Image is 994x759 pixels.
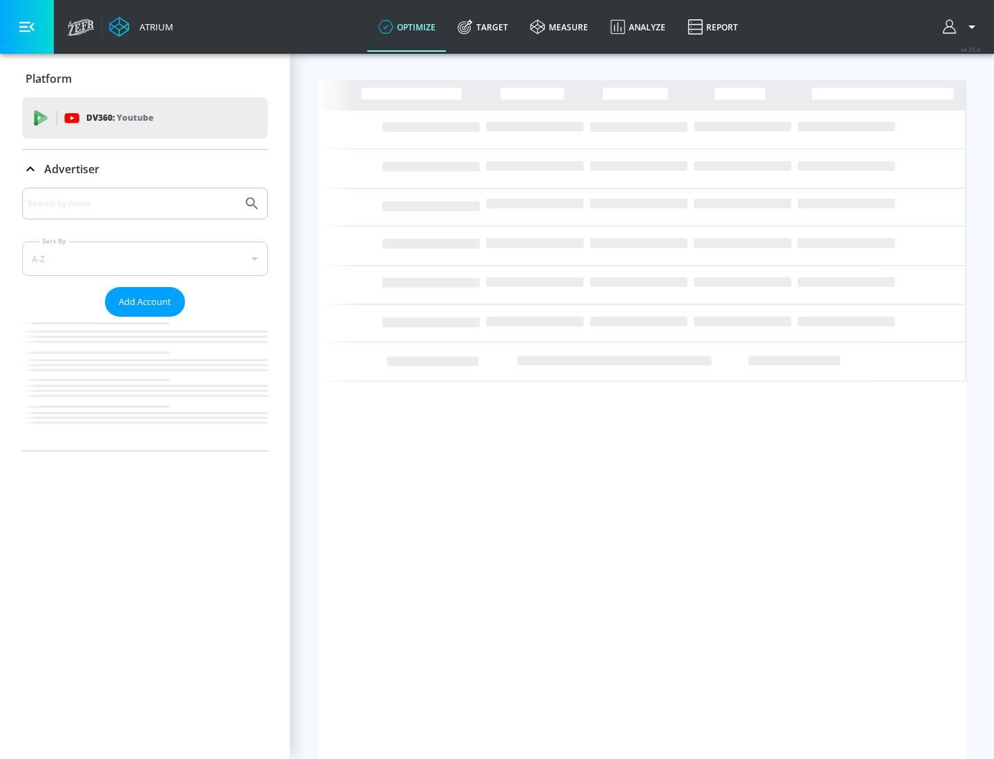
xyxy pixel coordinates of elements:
a: Analyze [599,2,676,52]
label: Sort By [39,237,69,246]
a: measure [519,2,599,52]
p: Advertiser [44,161,99,177]
p: DV360: [86,110,153,126]
nav: list of Advertiser [22,317,268,451]
p: Youtube [117,110,153,125]
span: v 4.25.4 [961,46,980,53]
a: Atrium [109,17,173,37]
a: optimize [367,2,447,52]
a: Target [447,2,519,52]
div: A-Z [22,241,268,276]
input: Search by name [28,195,237,213]
div: Platform [22,59,268,98]
a: Report [676,2,749,52]
button: Add Account [105,287,185,317]
div: Advertiser [22,150,268,188]
div: Atrium [134,21,173,33]
div: DV360: Youtube [22,97,268,139]
span: Add Account [119,294,171,310]
div: Advertiser [22,188,268,451]
p: Platform [26,71,72,86]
